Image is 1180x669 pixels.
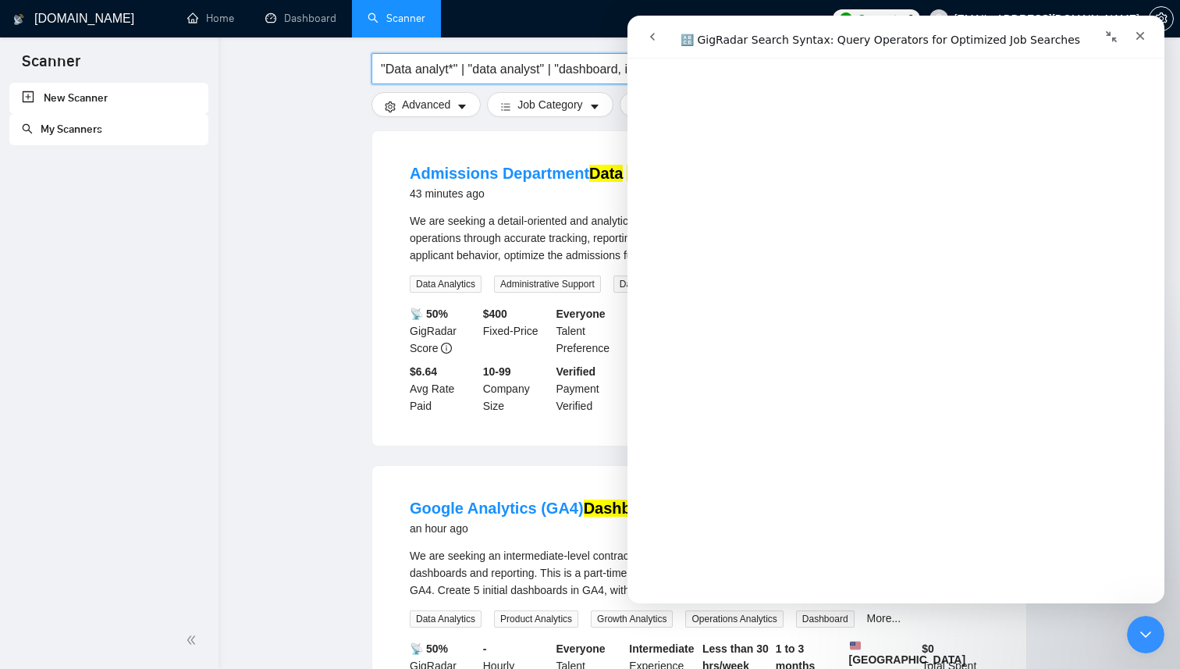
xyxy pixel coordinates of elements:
[589,101,600,112] span: caret-down
[407,363,480,415] div: Avg Rate Paid
[517,96,582,113] span: Job Category
[627,16,1164,603] iframe: Intercom live chat
[556,308,606,320] b: Everyone
[186,632,201,648] span: double-left
[410,212,989,264] div: We are seeking a detail-oriented and analytical Admissions Department to support our enrollment o...
[867,612,901,625] a: More...
[187,12,234,25] a: homeHome
[410,547,989,599] div: We are seeking an intermediate-level contractor to assist with the development of Google Analytic...
[483,308,507,320] b: $ 400
[500,101,511,112] span: bars
[407,305,480,357] div: GigRadar Score
[22,123,102,136] a: searchMy Scanners
[483,642,487,655] b: -
[410,184,684,203] div: 43 minutes ago
[9,114,208,145] li: My Scanners
[381,59,798,79] input: Search Freelance Jobs...
[385,101,396,112] span: setting
[1127,616,1164,653] iframe: Intercom live chat
[368,12,425,25] a: searchScanner
[1149,12,1174,25] a: setting
[858,10,905,27] span: Connects:
[796,610,855,628] span: Dashboard
[620,92,704,117] button: folderJobscaret-down
[13,7,24,32] img: logo
[480,305,553,357] div: Fixed-Price
[629,642,694,655] b: Intermediate
[556,642,606,655] b: Everyone
[494,276,601,293] span: Administrative Support
[483,365,511,378] b: 10-99
[410,165,684,182] a: Admissions DepartmentData Analyst
[922,642,934,655] b: $ 0
[626,305,699,357] div: Experience Level
[487,92,613,117] button: barsJob Categorycaret-down
[556,365,596,378] b: Verified
[494,610,578,628] span: Product Analytics
[457,101,467,112] span: caret-down
[1150,12,1173,25] span: setting
[410,500,741,517] a: Google Analytics (GA4)DashboardDeveloper
[1149,6,1174,31] button: setting
[410,365,437,378] b: $6.64
[441,343,452,354] span: info-circle
[849,640,966,666] b: [GEOGRAPHIC_DATA]
[613,276,683,293] span: Data Analysis
[933,13,944,24] span: user
[410,642,448,655] b: 📡 50%
[22,83,196,114] a: New Scanner
[908,10,914,27] span: 0
[850,640,861,651] img: 🇺🇸
[410,610,482,628] span: Data Analytics
[685,610,783,628] span: Operations Analytics
[584,500,665,517] mark: Dashboard
[840,12,852,25] img: upwork-logo.png
[553,305,627,357] div: Talent Preference
[410,308,448,320] b: 📡 50%
[480,363,553,415] div: Company Size
[265,12,336,25] a: dashboardDashboard
[410,276,482,293] span: Data Analytics
[402,96,450,113] span: Advanced
[410,519,741,538] div: an hour ago
[9,50,93,83] span: Scanner
[9,83,208,114] li: New Scanner
[553,363,627,415] div: Payment Verified
[589,165,623,182] mark: Data
[626,363,699,415] div: Member Since
[591,610,673,628] span: Growth Analytics
[371,92,481,117] button: settingAdvancedcaret-down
